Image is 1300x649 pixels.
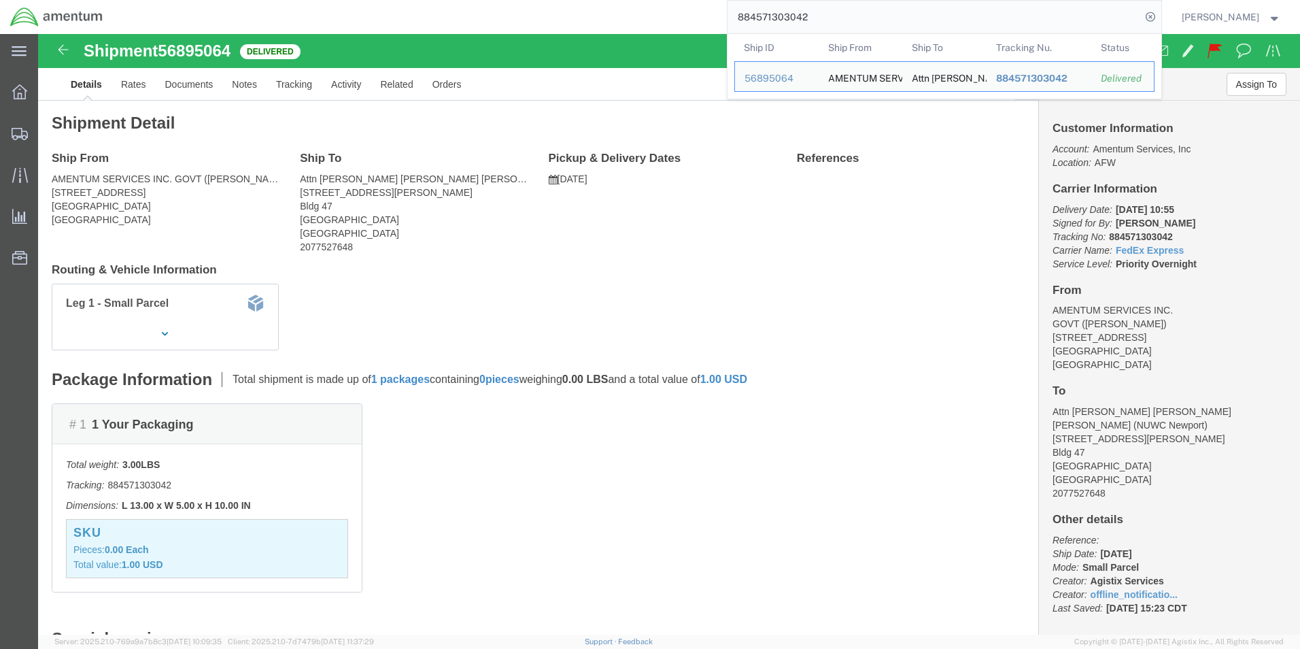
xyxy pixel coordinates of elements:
[986,34,1091,61] th: Tracking Nu.
[167,637,222,646] span: [DATE] 10:09:35
[995,71,1082,86] div: 884571303042
[1182,10,1259,24] span: Charles Grant
[728,1,1141,33] input: Search for shipment number, reference number
[54,637,222,646] span: Server: 2025.21.0-769a9a7b8c3
[321,637,374,646] span: [DATE] 11:37:29
[995,73,1067,84] span: 884571303042
[818,34,902,61] th: Ship From
[734,34,1161,99] table: Search Results
[618,637,653,646] a: Feedback
[1101,71,1144,86] div: Delivered
[1074,636,1284,648] span: Copyright © [DATE]-[DATE] Agistix Inc., All Rights Reserved
[827,62,893,91] div: AMENTUM SERVICES INC. GOVT
[745,71,809,86] div: 56895064
[38,34,1300,635] iframe: FS Legacy Container
[1091,34,1154,61] th: Status
[585,637,619,646] a: Support
[1181,9,1282,25] button: [PERSON_NAME]
[912,62,977,91] div: Attn Jim Kendra James Coffey
[734,34,819,61] th: Ship ID
[228,637,374,646] span: Client: 2025.21.0-7d7479b
[902,34,987,61] th: Ship To
[10,7,103,27] img: logo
